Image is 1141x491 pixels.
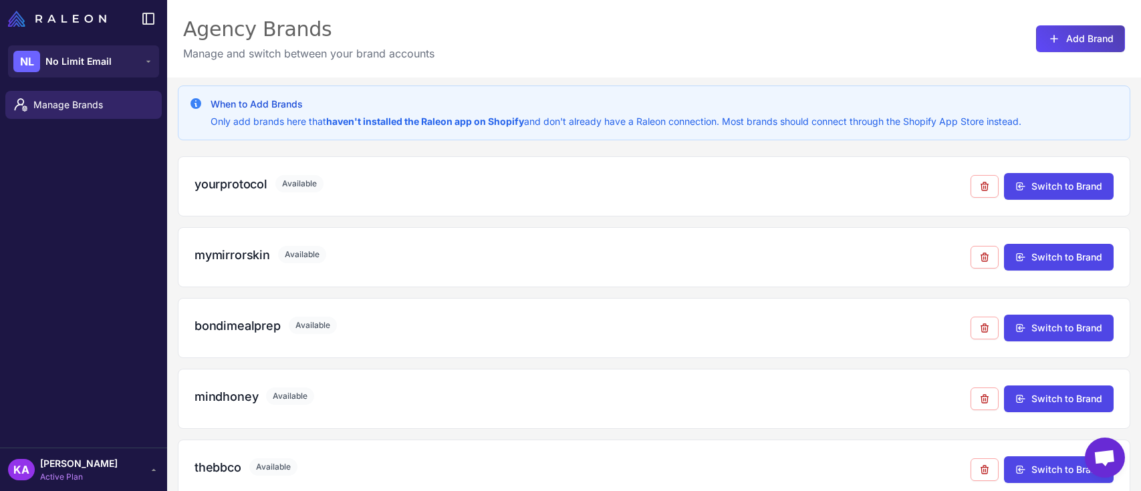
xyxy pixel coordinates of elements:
[1004,173,1114,200] button: Switch to Brand
[195,175,267,193] h3: yourprotocol
[211,114,1021,129] p: Only add brands here that and don't already have a Raleon connection. Most brands should connect ...
[8,459,35,480] div: KA
[971,458,999,481] button: Remove from agency
[971,246,999,269] button: Remove from agency
[8,11,112,27] a: Raleon Logo
[1036,25,1125,52] button: Add Brand
[13,51,40,72] div: NL
[195,387,258,405] h3: mindhoney
[266,387,314,405] span: Available
[278,246,326,263] span: Available
[326,116,524,127] strong: haven't installed the Raleon app on Shopify
[971,387,999,410] button: Remove from agency
[1004,385,1114,412] button: Switch to Brand
[183,45,434,61] p: Manage and switch between your brand accounts
[1085,438,1125,478] a: Open chat
[45,54,112,69] span: No Limit Email
[8,45,159,77] button: NLNo Limit Email
[195,246,270,264] h3: mymirrorskin
[971,175,999,198] button: Remove from agency
[971,317,999,339] button: Remove from agency
[195,458,241,476] h3: thebbco
[1004,244,1114,271] button: Switch to Brand
[40,471,118,483] span: Active Plan
[289,317,337,334] span: Available
[211,97,1021,112] h3: When to Add Brands
[183,16,434,43] div: Agency Brands
[275,175,324,192] span: Available
[8,11,106,27] img: Raleon Logo
[1004,456,1114,483] button: Switch to Brand
[195,317,281,335] h3: bondimealprep
[5,91,162,119] a: Manage Brands
[40,456,118,471] span: [PERSON_NAME]
[33,98,151,112] span: Manage Brands
[249,458,297,476] span: Available
[1004,315,1114,341] button: Switch to Brand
